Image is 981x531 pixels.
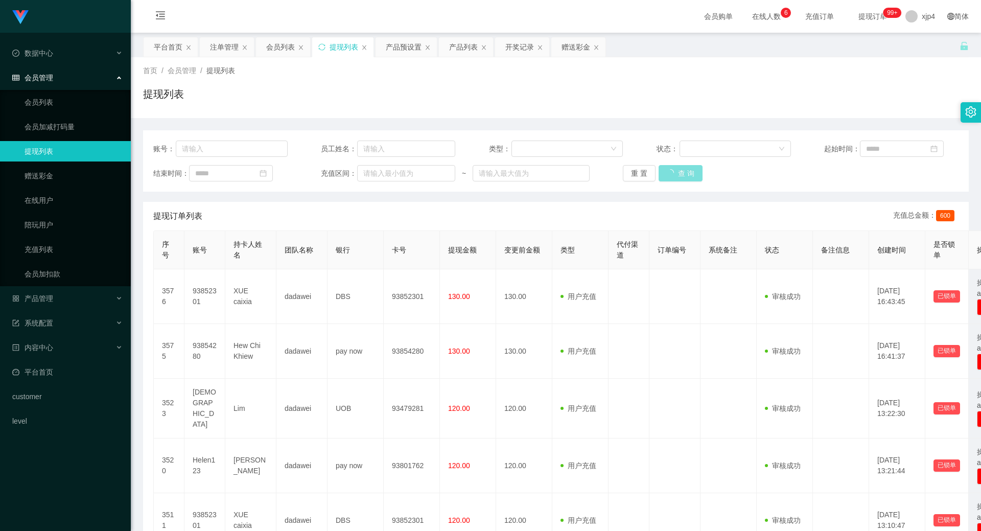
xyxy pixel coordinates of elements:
span: / [161,66,163,75]
td: 120.00 [496,379,552,438]
span: 数据中心 [12,49,53,57]
a: 会员加减打码量 [25,117,123,137]
div: 平台首页 [154,37,182,57]
div: 开奖记录 [505,37,534,57]
span: 120.00 [448,516,470,524]
td: 93801762 [384,438,440,493]
td: [DATE] 16:41:37 [869,324,925,379]
td: 3575 [154,324,184,379]
div: 产品列表 [449,37,478,57]
td: [DATE] 13:21:44 [869,438,925,493]
td: [DATE] 16:43:45 [869,269,925,324]
i: 图标: form [12,319,19,327]
span: 员工姓名： [321,144,357,154]
input: 请输入 [357,141,455,157]
td: 93854280 [184,324,225,379]
p: 6 [784,8,788,18]
span: 审核成功 [765,516,801,524]
span: 会员管理 [12,74,53,82]
td: 93852301 [184,269,225,324]
span: 状态 [765,246,779,254]
td: 3520 [154,438,184,493]
span: 审核成功 [765,404,801,412]
a: 图标: dashboard平台首页 [12,362,123,382]
i: 图标: down [779,146,785,153]
span: 审核成功 [765,461,801,470]
a: 会员加扣款 [25,264,123,284]
sup: 6 [781,8,791,18]
span: 审核成功 [765,347,801,355]
button: 已锁单 [933,290,960,303]
div: 提现列表 [330,37,358,57]
span: 会员管理 [168,66,196,75]
td: 130.00 [496,324,552,379]
span: ~ [455,168,473,179]
i: 图标: close [298,44,304,51]
div: 注单管理 [210,37,239,57]
span: 内容中心 [12,343,53,352]
span: 产品管理 [12,294,53,303]
span: 提现订单列表 [153,210,202,222]
td: pay now [328,324,384,379]
i: 图标: unlock [960,41,969,51]
span: 用户充值 [560,347,596,355]
i: 图标: menu-fold [143,1,178,33]
td: DBS [328,269,384,324]
div: 产品预设置 [386,37,422,57]
i: 图标: down [611,146,617,153]
span: 首页 [143,66,157,75]
td: dadawei [276,269,328,324]
input: 请输入 [176,141,288,157]
td: XUE caixia [225,269,276,324]
td: [DATE] 13:22:30 [869,379,925,438]
span: 130.00 [448,292,470,301]
h1: 提现列表 [143,86,184,102]
span: 提现金额 [448,246,477,254]
span: 600 [936,210,954,221]
span: 账号 [193,246,207,254]
span: 系统配置 [12,319,53,327]
span: 银行 [336,246,350,254]
i: 图标: close [481,44,487,51]
span: / [200,66,202,75]
span: 提现订单 [853,13,892,20]
i: 图标: sync [318,43,325,51]
button: 已锁单 [933,459,960,472]
i: 图标: table [12,74,19,81]
span: 系统备注 [709,246,737,254]
i: 图标: profile [12,344,19,351]
a: 在线用户 [25,190,123,211]
span: 订单编号 [658,246,686,254]
sup: 223 [883,8,901,18]
span: 持卡人姓名 [233,240,262,259]
span: 卡号 [392,246,406,254]
span: 结束时间： [153,168,189,179]
button: 已锁单 [933,345,960,357]
span: 130.00 [448,347,470,355]
td: pay now [328,438,384,493]
span: 提现列表 [206,66,235,75]
span: 审核成功 [765,292,801,301]
span: 120.00 [448,461,470,470]
td: UOB [328,379,384,438]
td: 93479281 [384,379,440,438]
i: 图标: close [242,44,248,51]
span: 代付渠道 [617,240,638,259]
span: 变更前金额 [504,246,540,254]
td: 93854280 [384,324,440,379]
button: 已锁单 [933,514,960,526]
a: 提现列表 [25,141,123,161]
div: 会员列表 [266,37,295,57]
i: 图标: appstore-o [12,295,19,302]
td: [DEMOGRAPHIC_DATA] [184,379,225,438]
span: 序号 [162,240,169,259]
td: 93852301 [384,269,440,324]
div: 赠送彩金 [562,37,590,57]
span: 账号： [153,144,176,154]
a: level [12,411,123,431]
i: 图标: close [537,44,543,51]
span: 团队名称 [285,246,313,254]
span: 在线人数 [747,13,786,20]
a: 赠送彩金 [25,166,123,186]
button: 重 置 [623,165,656,181]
